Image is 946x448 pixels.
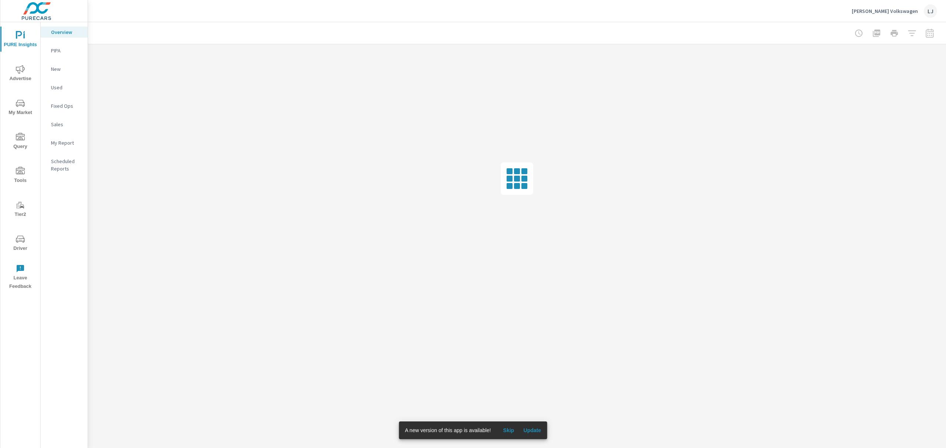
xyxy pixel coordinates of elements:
[51,139,82,147] p: My Report
[41,119,88,130] div: Sales
[51,65,82,73] p: New
[3,65,38,83] span: Advertise
[3,167,38,185] span: Tools
[41,45,88,56] div: PIPA
[41,63,88,75] div: New
[523,427,541,434] span: Update
[3,99,38,117] span: My Market
[51,28,82,36] p: Overview
[41,156,88,174] div: Scheduled Reports
[3,201,38,219] span: Tier2
[852,8,918,14] p: [PERSON_NAME] Volkswagen
[520,424,544,436] button: Update
[3,133,38,151] span: Query
[41,137,88,148] div: My Report
[3,31,38,49] span: PURE Insights
[924,4,937,18] div: LJ
[51,47,82,54] p: PIPA
[497,424,520,436] button: Skip
[500,427,517,434] span: Skip
[405,427,491,433] span: A new version of this app is available!
[51,158,82,172] p: Scheduled Reports
[51,102,82,110] p: Fixed Ops
[41,100,88,111] div: Fixed Ops
[51,84,82,91] p: Used
[3,235,38,253] span: Driver
[51,121,82,128] p: Sales
[41,27,88,38] div: Overview
[0,22,40,294] div: nav menu
[41,82,88,93] div: Used
[3,264,38,291] span: Leave Feedback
